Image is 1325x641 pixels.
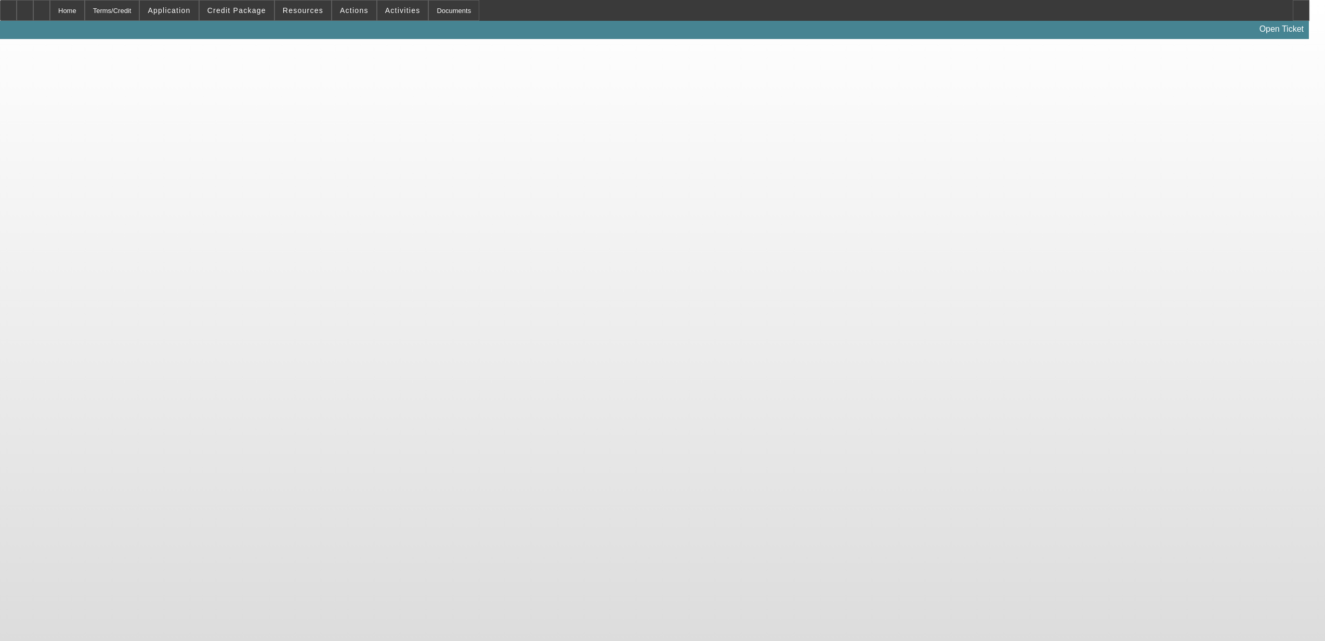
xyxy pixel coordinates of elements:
span: Actions [340,6,369,15]
button: Application [140,1,198,20]
button: Actions [332,1,376,20]
button: Activities [377,1,428,20]
span: Resources [283,6,323,15]
button: Credit Package [200,1,274,20]
button: Resources [275,1,331,20]
span: Credit Package [207,6,266,15]
a: Open Ticket [1255,20,1308,38]
span: Application [148,6,190,15]
span: Activities [385,6,421,15]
